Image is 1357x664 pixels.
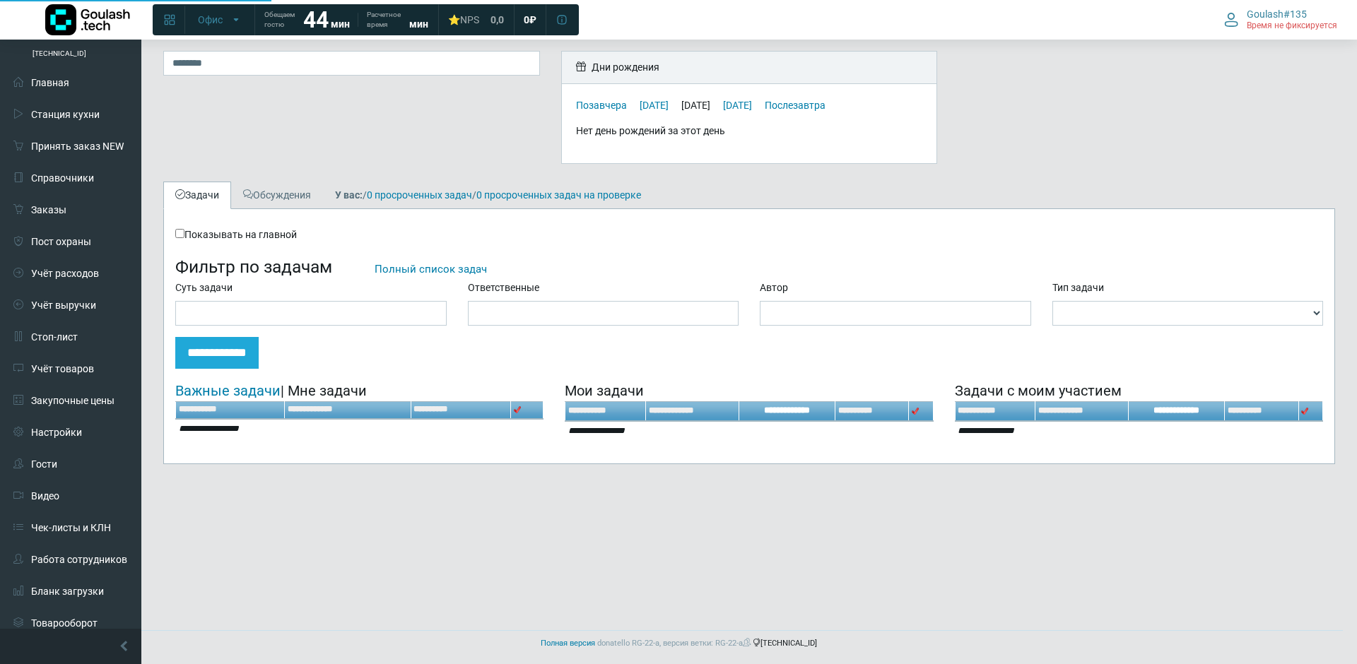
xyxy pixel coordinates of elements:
div: Мои задачи [565,380,933,401]
div: | Мне задачи [175,380,544,401]
span: 0,0 [490,13,504,26]
label: Суть задачи [175,280,233,295]
a: Обсуждения [231,182,323,209]
span: donatello RG-22-a, версия ветки: RG-22-a [597,639,753,648]
div: Нет день рождений за этот день [576,124,923,138]
div: [DATE] [681,100,721,111]
a: 0 ₽ [515,7,545,32]
label: Тип задачи [1052,280,1104,295]
span: Расчетное время [367,10,401,30]
div: / / [324,188,652,203]
div: Показывать на главной [175,227,1323,242]
label: Автор [760,280,788,295]
a: Обещаем гостю 44 мин Расчетное время мин [256,7,437,32]
span: Goulash#135 [1247,8,1307,20]
span: 0 [524,13,529,26]
label: Ответственные [468,280,539,295]
img: Логотип компании Goulash.tech [45,4,130,35]
span: Обещаем гостю [264,10,295,30]
button: Офис [189,8,250,31]
a: Позавчера [576,100,627,111]
span: NPS [460,14,479,25]
b: У вас: [335,189,363,201]
span: Офис [198,13,223,26]
a: Полный список задач [375,263,487,275]
div: ⭐ [448,13,479,26]
a: Важные задачи [175,382,281,399]
a: [DATE] [723,100,752,111]
a: 0 просроченных задач [367,189,472,201]
a: Полная версия [541,639,595,648]
span: мин [409,18,428,30]
a: [DATE] [640,100,669,111]
button: Goulash#135 Время не фиксируется [1216,5,1346,35]
h3: Фильтр по задачам [175,256,1323,277]
div: Дни рождения [562,52,937,84]
div: Задачи с моим участием [955,380,1323,401]
a: ⭐NPS 0,0 [440,7,512,32]
span: ₽ [529,13,536,26]
a: Задачи [163,182,231,209]
a: Послезавтра [765,100,826,111]
span: мин [331,18,350,30]
a: 0 просроченных задач на проверке [476,189,641,201]
span: Время не фиксируется [1247,20,1337,32]
strong: 44 [303,6,329,33]
footer: [TECHNICAL_ID] [14,630,1343,657]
